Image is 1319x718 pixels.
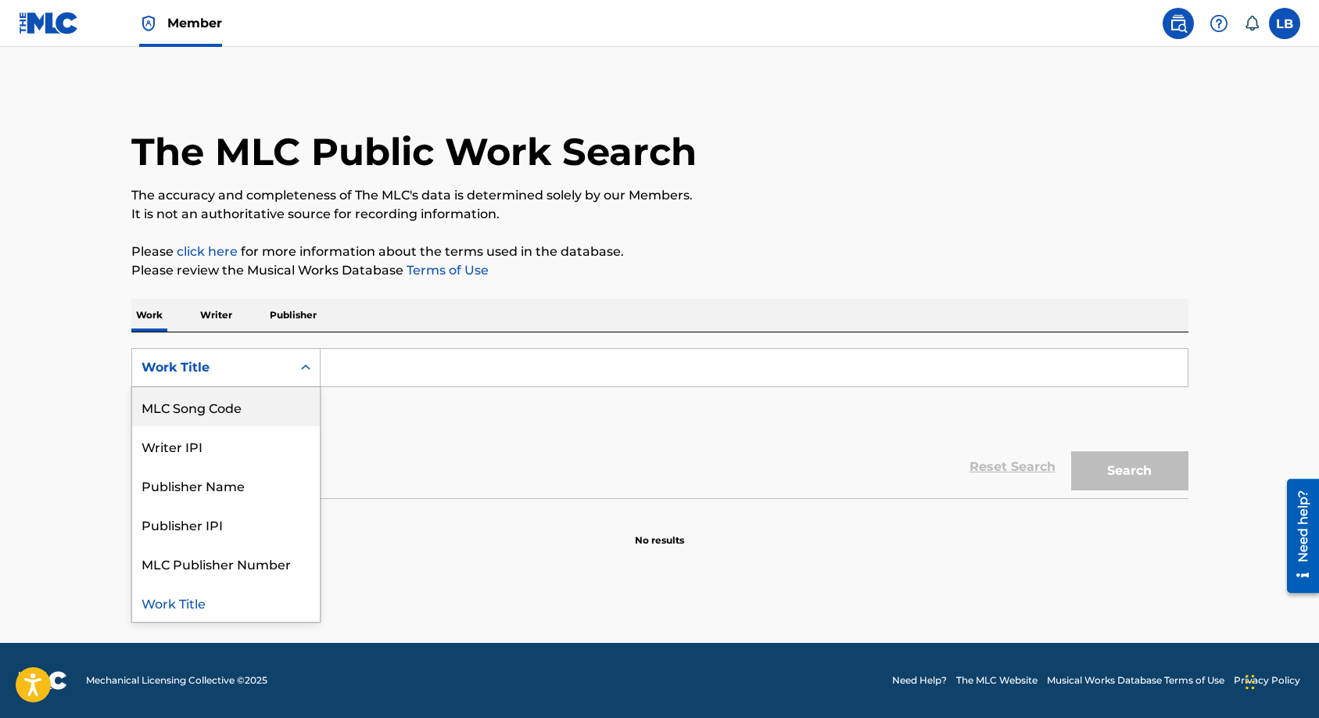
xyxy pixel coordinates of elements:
span: Member [167,14,222,32]
a: Terms of Use [403,263,489,278]
div: User Menu [1269,8,1300,39]
a: The MLC Website [956,673,1038,687]
p: It is not an authoritative source for recording information. [131,205,1188,224]
div: Writer IPI [132,426,320,465]
div: Notifications [1244,16,1260,31]
img: Top Rightsholder [139,14,158,33]
a: Musical Works Database Terms of Use [1047,673,1224,687]
div: Publisher Name [132,465,320,504]
a: Public Search [1163,8,1194,39]
div: Drag [1246,659,1255,705]
p: Work [131,299,167,332]
div: Help [1203,8,1235,39]
img: search [1169,14,1188,33]
p: Writer [195,299,237,332]
img: MLC Logo [19,12,79,34]
a: Need Help? [892,673,947,687]
p: No results [635,515,684,547]
div: Publisher IPI [132,504,320,544]
img: logo [19,671,67,690]
div: MLC Song Code [132,387,320,426]
iframe: Resource Center [1275,473,1319,599]
p: Please for more information about the terms used in the database. [131,242,1188,261]
p: Please review the Musical Works Database [131,261,1188,280]
div: Work Title [142,358,282,377]
p: Publisher [265,299,321,332]
a: Privacy Policy [1234,673,1300,687]
a: click here [177,244,238,259]
p: The accuracy and completeness of The MLC's data is determined solely by our Members. [131,186,1188,205]
img: help [1210,14,1228,33]
iframe: Chat Widget [1241,643,1319,718]
form: Search Form [131,348,1188,498]
div: MLC Publisher Number [132,544,320,583]
div: Work Title [132,583,320,622]
span: Mechanical Licensing Collective © 2025 [86,673,267,687]
h1: The MLC Public Work Search [131,128,697,175]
